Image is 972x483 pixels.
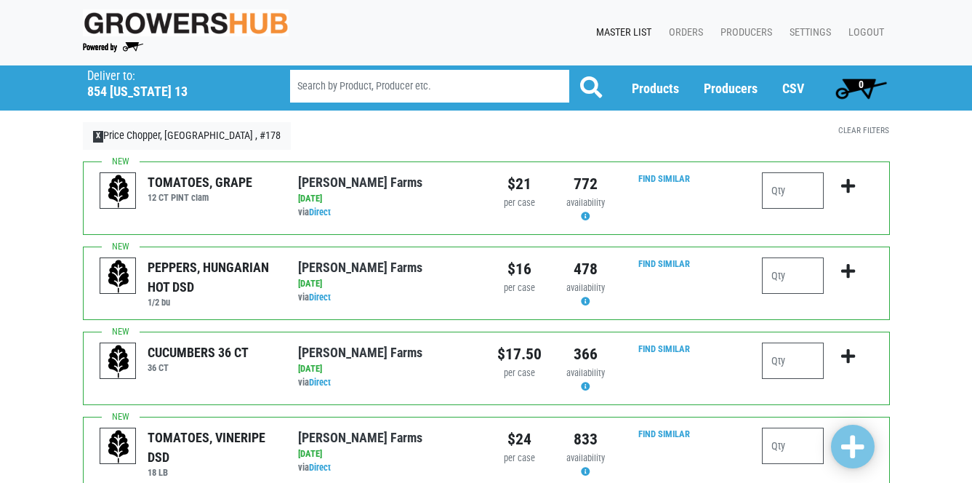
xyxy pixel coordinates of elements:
[497,343,542,366] div: $17.50
[148,258,276,297] div: PEPPERS, HUNGARIAN HOT DSD
[83,122,292,150] a: XPrice Chopper, [GEOGRAPHIC_DATA] , #178
[563,428,608,451] div: 833
[298,447,475,461] div: [DATE]
[563,258,608,281] div: 478
[566,282,605,293] span: availability
[309,377,331,388] a: Direct
[298,206,475,220] div: via
[585,19,657,47] a: Master List
[778,19,837,47] a: Settings
[497,196,542,210] div: per case
[704,81,758,96] a: Producers
[148,297,276,308] h6: 1/2 bu
[497,172,542,196] div: $21
[762,343,824,379] input: Qty
[100,173,137,209] img: placeholder-variety-43d6402dacf2d531de610a020419775a.svg
[290,70,569,103] input: Search by Product, Producer etc.
[638,173,690,184] a: Find Similar
[638,258,690,269] a: Find Similar
[298,461,475,475] div: via
[298,430,422,445] a: [PERSON_NAME] Farms
[638,428,690,439] a: Find Similar
[148,172,252,192] div: TOMATOES, GRAPE
[148,428,276,467] div: TOMATOES, VINERIPE DSD
[566,452,605,463] span: availability
[762,258,824,294] input: Qty
[298,291,475,305] div: via
[148,343,249,362] div: CUCUMBERS 36 CT
[497,452,542,466] div: per case
[497,428,542,451] div: $24
[87,69,253,84] p: Deliver to:
[638,343,690,354] a: Find Similar
[298,192,475,206] div: [DATE]
[93,131,104,143] span: X
[83,42,143,52] img: Powered by Big Wheelbarrow
[298,362,475,376] div: [DATE]
[566,367,605,378] span: availability
[309,207,331,217] a: Direct
[838,125,889,135] a: Clear Filters
[859,79,864,90] span: 0
[762,428,824,464] input: Qty
[148,192,252,203] h6: 12 CT PINT clam
[563,172,608,196] div: 772
[83,9,289,36] img: original-fc7597fdc6adbb9d0e2ae620e786d1a2.jpg
[566,197,605,208] span: availability
[298,175,422,190] a: [PERSON_NAME] Farms
[87,65,264,100] span: Price Chopper, Cortland , #178 (854 NY-13, Cortland, NY 13045, USA)
[309,292,331,303] a: Direct
[298,376,475,390] div: via
[657,19,709,47] a: Orders
[632,81,679,96] a: Products
[497,258,542,281] div: $16
[298,345,422,360] a: [PERSON_NAME] Farms
[148,467,276,478] h6: 18 LB
[782,81,804,96] a: CSV
[837,19,890,47] a: Logout
[563,343,608,366] div: 366
[100,428,137,465] img: placeholder-variety-43d6402dacf2d531de610a020419775a.svg
[87,84,253,100] h5: 854 [US_STATE] 13
[148,362,249,373] h6: 36 CT
[309,462,331,473] a: Direct
[298,260,422,275] a: [PERSON_NAME] Farms
[709,19,778,47] a: Producers
[100,258,137,295] img: placeholder-variety-43d6402dacf2d531de610a020419775a.svg
[829,73,893,103] a: 0
[100,343,137,380] img: placeholder-variety-43d6402dacf2d531de610a020419775a.svg
[497,282,542,295] div: per case
[298,277,475,291] div: [DATE]
[762,172,824,209] input: Qty
[497,367,542,380] div: per case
